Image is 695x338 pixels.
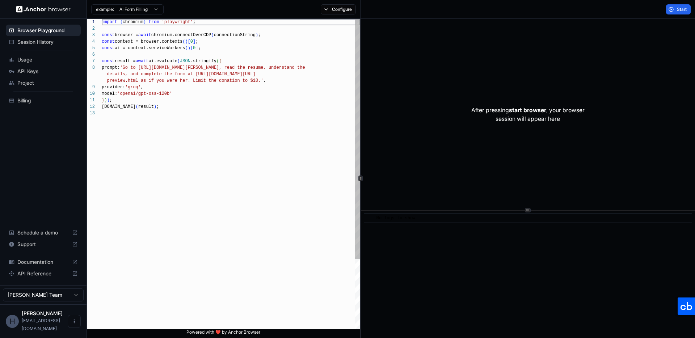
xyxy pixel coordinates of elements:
span: API Reference [17,270,69,277]
span: [ [190,46,193,51]
span: n to $10.' [237,78,263,83]
div: 5 [87,45,95,51]
span: ai = context.serviceWorkers [115,46,185,51]
span: Documentation [17,258,69,266]
span: Session History [17,38,78,46]
div: Billing [6,95,81,106]
div: API Keys [6,66,81,77]
span: ; [156,104,159,109]
div: 12 [87,103,95,110]
span: { [219,59,222,64]
div: API Reference [6,268,81,279]
span: await [138,33,151,38]
button: Open menu [68,315,81,328]
div: 9 [87,84,95,90]
div: 8 [87,64,95,71]
span: const [102,46,115,51]
span: API Keys [17,68,78,75]
span: start browser [509,106,546,114]
span: ) [256,33,258,38]
span: Hung Hoang [22,310,62,316]
span: Project [17,79,78,86]
span: Support [17,241,69,248]
span: JSON [180,59,190,64]
span: import [102,20,117,25]
span: 'openai/gpt-oss-120b' [117,91,172,96]
div: 11 [87,97,95,103]
span: , [263,78,266,83]
p: After pressing , your browser session will appear here [473,106,582,123]
span: No logs to show [376,216,416,221]
span: model: [102,91,117,96]
div: 4 [87,38,95,45]
span: const [102,33,115,38]
span: Browser Playground [17,27,78,34]
span: } [102,98,104,103]
span: example: [96,7,114,12]
span: ( [177,59,180,64]
span: chromium [123,20,144,25]
button: Start [666,4,691,14]
span: connectionString [214,33,256,38]
span: ( [211,33,214,38]
span: preview.html as if you were her. Limit the donatio [107,78,237,83]
div: 6 [87,51,95,58]
span: { [120,20,122,25]
span: Schedule a demo [17,229,69,236]
span: ) [154,104,156,109]
span: const [102,59,115,64]
span: ] [193,39,195,44]
span: result = [115,59,136,64]
span: , [141,85,143,90]
span: ( [216,59,219,64]
span: details, and complete the form at [URL] [107,72,208,77]
span: ai.evaluate [149,59,177,64]
span: 'groq' [125,85,141,90]
span: [ [188,39,190,44]
div: Support [6,238,81,250]
span: ) [104,98,107,103]
div: Usage [6,54,81,66]
div: 1 [87,19,95,25]
span: ) [188,46,190,51]
span: Billing [17,97,78,104]
span: browser = [115,33,138,38]
span: Powered with ❤️ by Anchor Browser [188,329,259,338]
span: context = browser.contexts [115,39,182,44]
div: Project [6,77,81,89]
span: } [143,20,146,25]
div: 7 [87,58,95,64]
span: ; [110,98,112,103]
button: Configure [321,4,356,14]
span: hung@zalos.io [22,318,58,331]
span: .stringify [190,59,216,64]
div: Session History [6,36,81,48]
div: 2 [87,25,95,32]
span: ( [182,39,185,44]
div: Schedule a demo [6,227,81,238]
div: Browser Playground [6,25,81,36]
span: provider: [102,85,125,90]
span: chromium.connectOverCDP [151,33,211,38]
span: prompt: [102,65,120,70]
span: from [149,20,159,25]
span: [DOMAIN_NAME] [102,104,136,109]
span: ) [107,98,109,103]
span: 0 [193,46,195,51]
span: Usage [17,56,78,63]
span: ) [185,39,188,44]
span: await [136,59,149,64]
div: 10 [87,90,95,97]
div: 3 [87,32,95,38]
span: ad the resume, understand the [229,65,305,70]
span: ; [193,20,195,25]
span: 0 [190,39,193,44]
span: ( [136,104,138,109]
span: Start [677,7,687,12]
span: [DOMAIN_NAME][URL] [208,72,256,77]
div: 13 [87,110,95,117]
span: ] [195,46,198,51]
span: result [138,104,154,109]
span: const [102,39,115,44]
span: ; [195,39,198,44]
